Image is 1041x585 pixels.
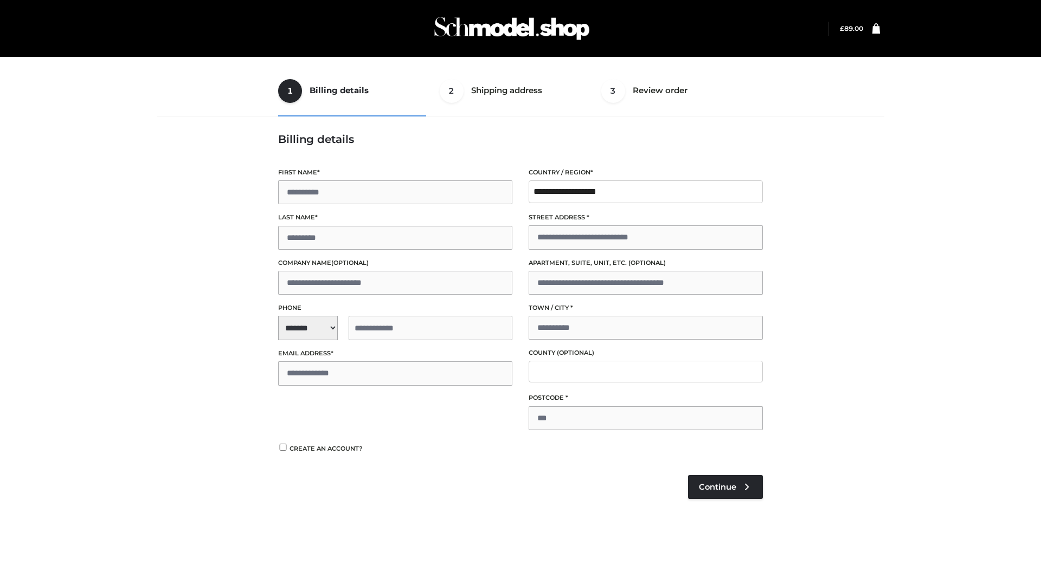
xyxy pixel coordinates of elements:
[529,167,763,178] label: Country / Region
[278,303,512,313] label: Phone
[278,444,288,451] input: Create an account?
[529,212,763,223] label: Street address
[840,24,863,32] bdi: 89.00
[278,348,512,359] label: Email address
[278,167,512,178] label: First name
[840,24,844,32] span: £
[331,259,369,266] span: (optional)
[529,348,763,358] label: County
[278,258,512,268] label: Company name
[529,258,763,268] label: Apartment, suite, unit, etc.
[278,133,763,146] h3: Billing details
[430,7,593,50] img: Schmodel Admin 964
[278,212,512,223] label: Last name
[557,349,594,356] span: (optional)
[529,393,763,403] label: Postcode
[529,303,763,313] label: Town / City
[628,259,666,266] span: (optional)
[688,475,763,499] a: Continue
[290,445,363,452] span: Create an account?
[840,24,863,32] a: £89.00
[699,482,736,492] span: Continue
